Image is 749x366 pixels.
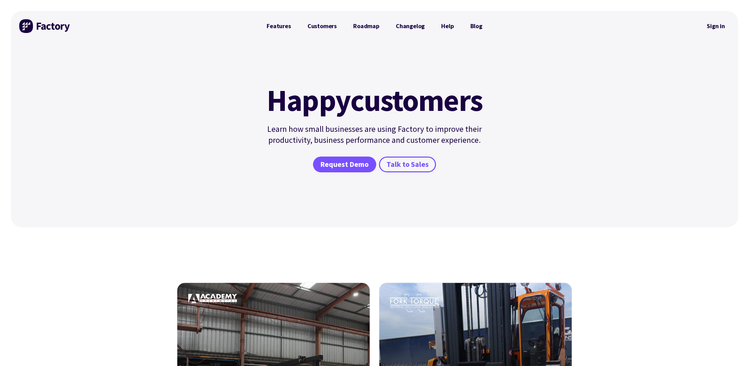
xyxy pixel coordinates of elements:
[462,19,491,33] a: Blog
[388,19,433,33] a: Changelog
[19,19,71,33] img: Factory
[702,18,730,34] nav: Secondary Navigation
[262,85,487,115] h1: customers
[433,19,462,33] a: Help
[313,157,376,172] a: Request Demo
[702,18,730,34] a: Sign in
[320,160,369,170] span: Request Demo
[258,19,491,33] nav: Primary Navigation
[379,157,436,172] a: Talk to Sales
[299,19,345,33] a: Customers
[267,85,350,115] mark: Happy
[387,160,429,170] span: Talk to Sales
[345,19,388,33] a: Roadmap
[262,124,487,146] p: Learn how small businesses are using Factory to improve their productivity, business performance ...
[258,19,299,33] a: Features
